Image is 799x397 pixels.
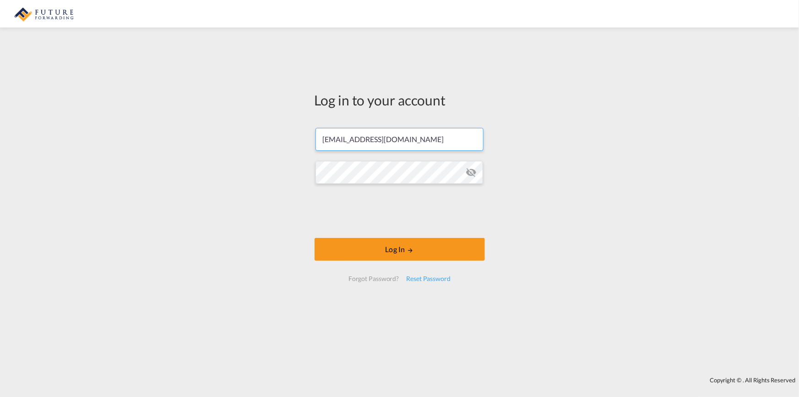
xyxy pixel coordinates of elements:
div: Log in to your account [315,90,485,110]
iframe: reCAPTCHA [330,193,469,229]
input: Enter email/phone number [315,128,484,151]
md-icon: icon-eye-off [466,167,477,178]
div: Reset Password [402,270,454,287]
div: Forgot Password? [345,270,402,287]
img: 6ff41df0198311eeb558b1ac392ddd76.png [14,4,76,24]
button: LOGIN [315,238,485,261]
